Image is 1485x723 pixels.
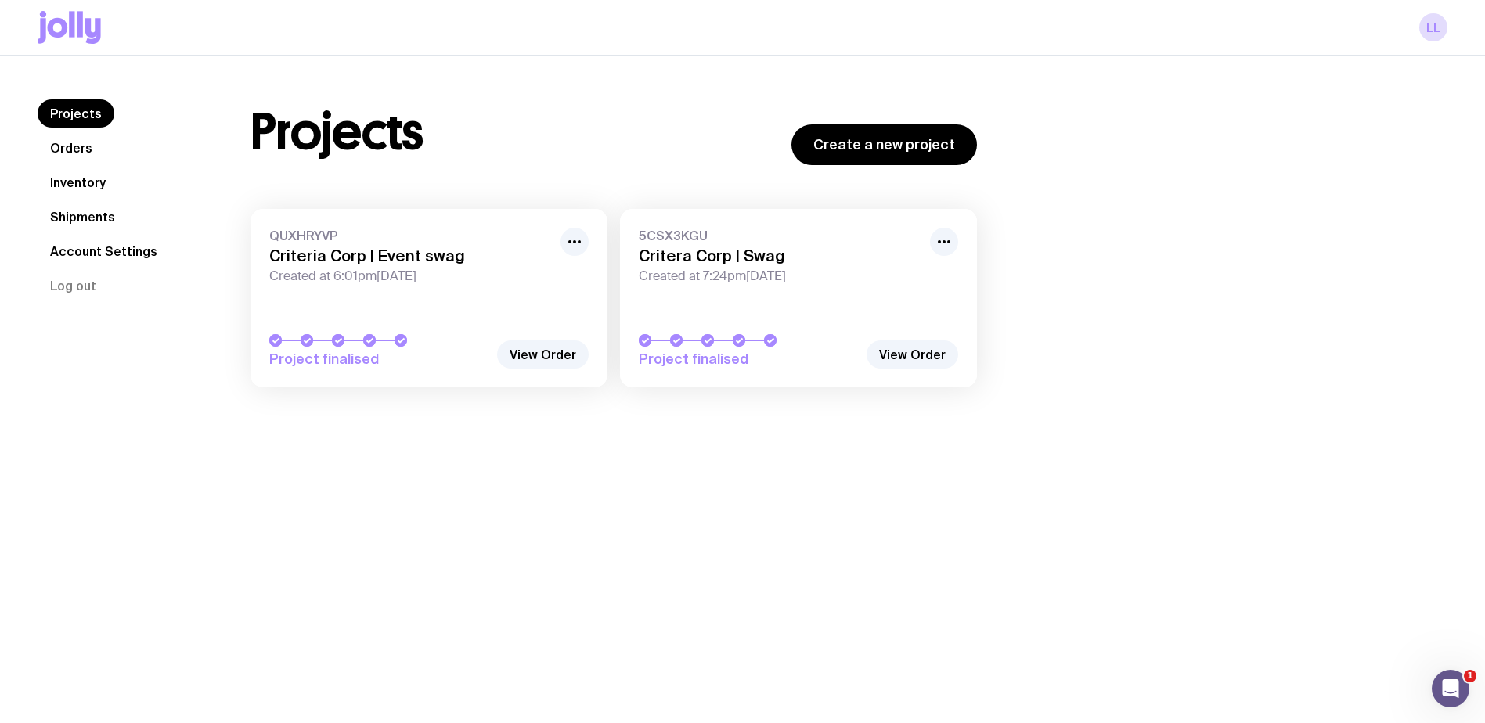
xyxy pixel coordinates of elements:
iframe: Intercom live chat [1432,670,1469,707]
a: View Order [867,340,958,369]
a: Projects [38,99,114,128]
span: Created at 6:01pm[DATE] [269,268,551,284]
a: View Order [497,340,589,369]
a: Orders [38,134,105,162]
span: 1 [1464,670,1476,682]
span: Created at 7:24pm[DATE] [639,268,921,284]
span: 5CSX3KGU [639,228,921,243]
a: Inventory [38,168,118,196]
span: QUXHRYVP [269,228,551,243]
a: LL [1419,13,1447,41]
a: QUXHRYVPCriteria Corp | Event swagCreated at 6:01pm[DATE]Project finalised [251,209,607,387]
span: Project finalised [269,350,488,369]
a: Create a new project [791,124,977,165]
a: 5CSX3KGUCritera Corp | SwagCreated at 7:24pm[DATE]Project finalised [620,209,977,387]
a: Shipments [38,203,128,231]
h3: Critera Corp | Swag [639,246,921,265]
h1: Projects [251,107,424,157]
button: Log out [38,272,109,300]
h3: Criteria Corp | Event swag [269,246,551,265]
span: Project finalised [639,350,858,369]
a: Account Settings [38,237,170,265]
